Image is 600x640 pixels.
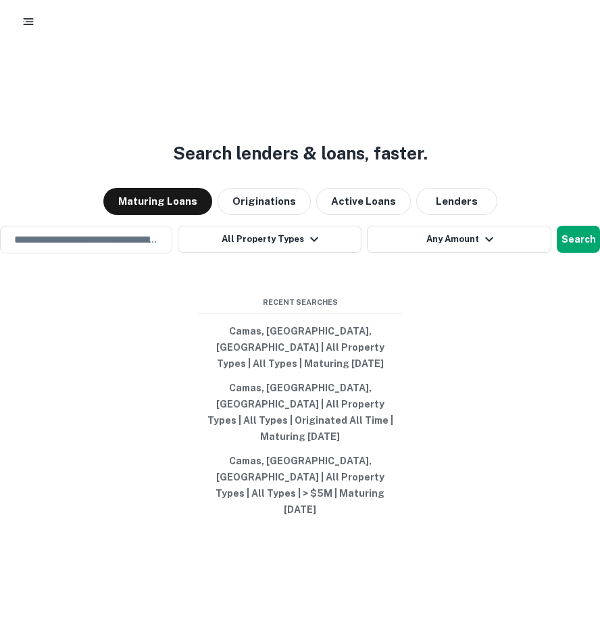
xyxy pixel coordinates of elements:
h3: Search lenders & loans, faster. [173,140,428,166]
button: Search [557,226,600,253]
button: Camas, [GEOGRAPHIC_DATA], [GEOGRAPHIC_DATA] | All Property Types | All Types | > $5M | Maturing [... [199,449,401,522]
button: Camas, [GEOGRAPHIC_DATA], [GEOGRAPHIC_DATA] | All Property Types | All Types | Maturing [DATE] [199,319,401,376]
button: Any Amount [367,226,551,253]
button: Camas, [GEOGRAPHIC_DATA], [GEOGRAPHIC_DATA] | All Property Types | All Types | Originated All Tim... [199,376,401,449]
iframe: Chat Widget [532,532,600,597]
button: Lenders [416,188,497,215]
button: Originations [218,188,311,215]
span: Recent Searches [199,297,401,308]
button: Active Loans [316,188,411,215]
button: Maturing Loans [103,188,212,215]
button: All Property Types [178,226,362,253]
